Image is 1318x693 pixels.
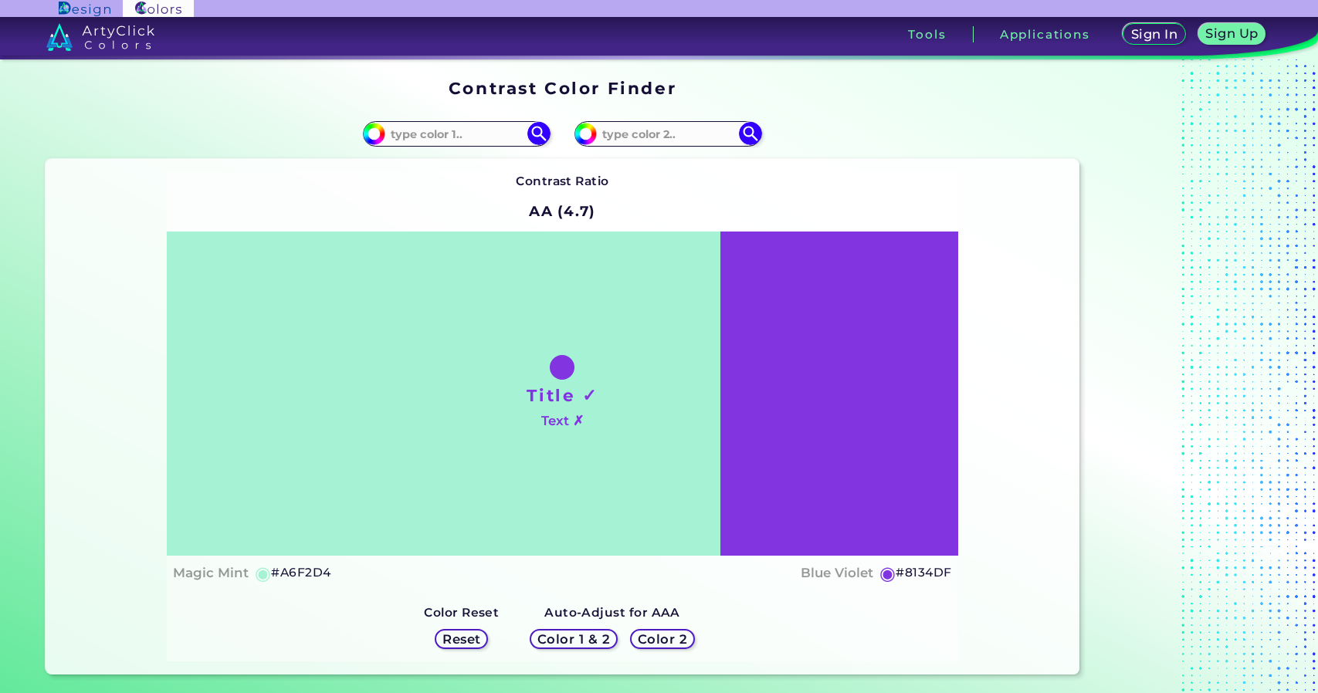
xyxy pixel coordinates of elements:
h4: Text ✗ [541,410,584,432]
h1: Title ✓ [527,384,598,407]
strong: Contrast Ratio [516,174,609,188]
h5: ◉ [879,564,896,583]
a: Sign Up [1199,24,1264,45]
img: ArtyClick Design logo [59,2,110,16]
img: icon search [739,122,762,145]
h4: Blue Violet [801,562,873,584]
strong: Auto-Adjust for AAA [544,605,680,620]
h5: Sign Up [1207,28,1258,40]
a: Sign In [1124,24,1184,45]
h5: ◉ [255,564,272,583]
h5: Sign In [1132,29,1177,41]
h2: AA (4.7) [522,194,603,228]
img: icon search [527,122,551,145]
h3: Tools [908,29,946,40]
h5: Color 2 [639,633,686,645]
h4: Magic Mint [173,562,249,584]
input: type color 2.. [597,123,740,144]
input: type color 1.. [385,123,529,144]
h1: Contrast Color Finder [449,76,676,100]
h5: #A6F2D4 [271,563,330,583]
img: logo_artyclick_colors_white.svg [46,23,155,51]
h5: Color 1 & 2 [539,633,609,645]
strong: Color Reset [424,605,499,620]
h5: Reset [443,633,480,645]
h3: Applications [1000,29,1090,40]
h5: #8134DF [896,563,951,583]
